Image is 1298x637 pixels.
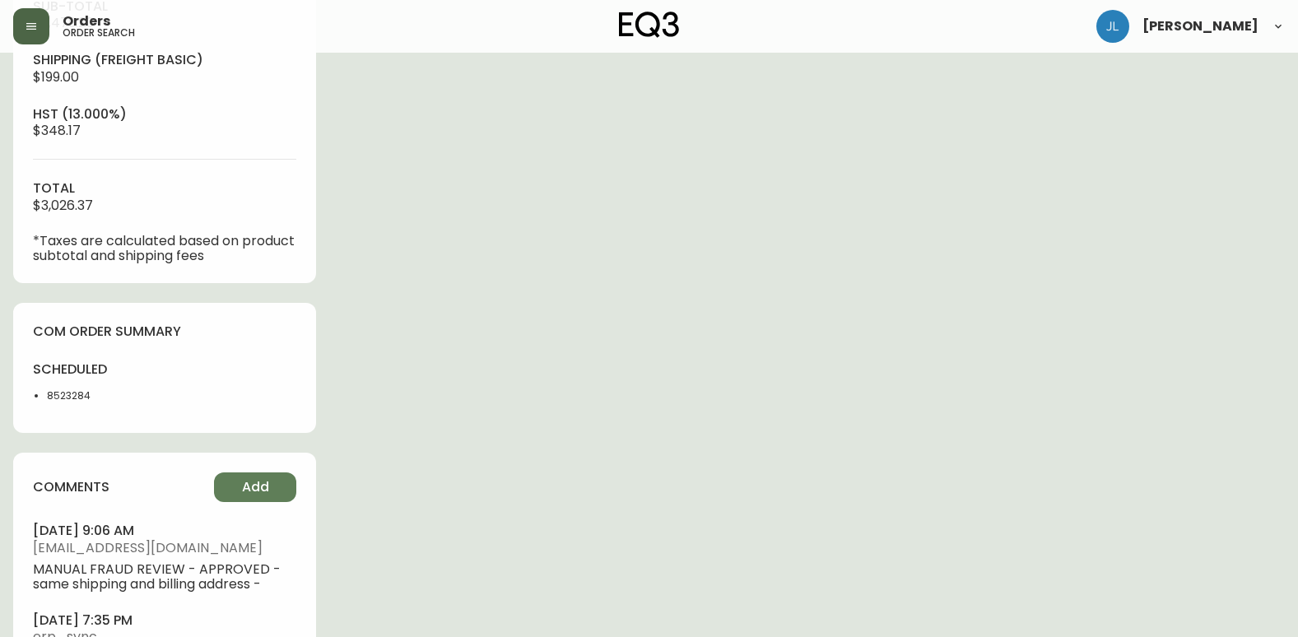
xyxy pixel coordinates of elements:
img: 1c9c23e2a847dab86f8017579b61559c [1096,10,1129,43]
span: [PERSON_NAME] [1142,20,1258,33]
h4: total [33,179,296,198]
h4: hst (13.000%) [33,105,296,123]
span: MANUAL FRAUD REVIEW - APPROVED - same shipping and billing address - [33,562,296,592]
button: Add [214,472,296,502]
p: *Taxes are calculated based on product subtotal and shipping fees [33,234,296,263]
h4: comments [33,478,109,496]
h4: Shipping ( Freight Basic ) [33,51,296,69]
li: 8523284 [47,388,155,403]
span: [EMAIL_ADDRESS][DOMAIN_NAME] [33,541,296,556]
h4: scheduled [33,360,155,379]
span: $348.17 [33,121,81,140]
span: Orders [63,15,110,28]
h4: [DATE] 9:06 am [33,522,296,540]
span: Add [242,478,269,496]
h5: order search [63,28,135,38]
h4: com order summary [33,323,296,341]
h4: [DATE] 7:35 pm [33,611,296,630]
span: $3,026.37 [33,196,93,215]
img: logo [619,12,680,38]
span: $199.00 [33,67,79,86]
